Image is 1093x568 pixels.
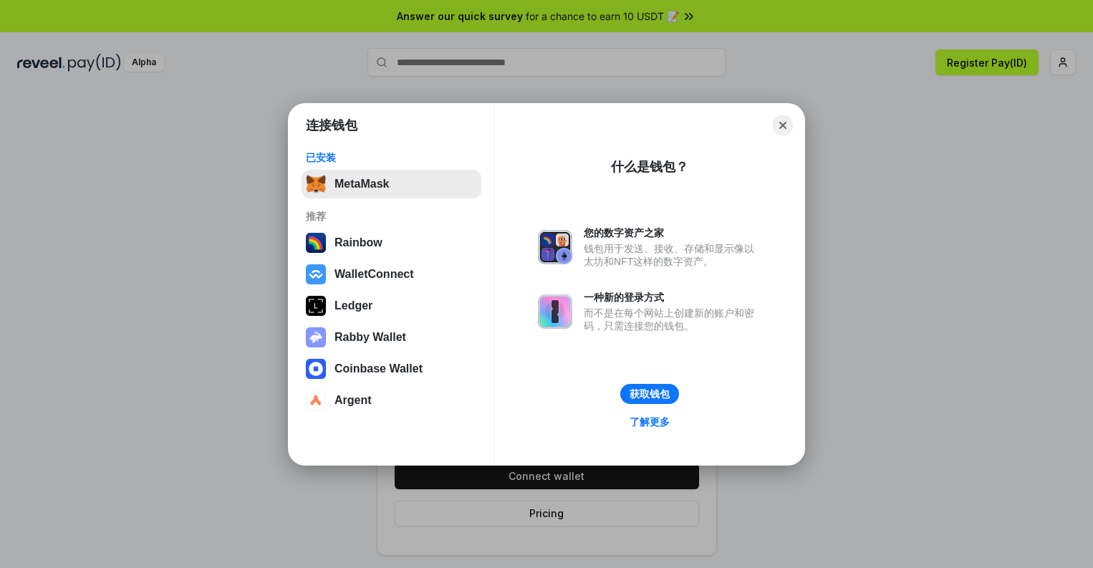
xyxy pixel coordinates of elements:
div: Rabby Wallet [334,331,406,344]
img: svg+xml,%3Csvg%20width%3D%2228%22%20height%3D%2228%22%20viewBox%3D%220%200%2028%2028%22%20fill%3D... [306,390,326,410]
button: Coinbase Wallet [302,355,481,383]
button: Close [773,115,793,135]
img: svg+xml,%3Csvg%20xmlns%3D%22http%3A%2F%2Fwww.w3.org%2F2000%2Fsvg%22%20fill%3D%22none%22%20viewBox... [538,294,572,329]
button: MetaMask [302,170,481,198]
div: 什么是钱包？ [611,158,688,175]
h1: 连接钱包 [306,117,357,134]
img: svg+xml,%3Csvg%20xmlns%3D%22http%3A%2F%2Fwww.w3.org%2F2000%2Fsvg%22%20fill%3D%22none%22%20viewBox... [306,327,326,347]
button: Rainbow [302,228,481,257]
img: svg+xml,%3Csvg%20xmlns%3D%22http%3A%2F%2Fwww.w3.org%2F2000%2Fsvg%22%20fill%3D%22none%22%20viewBox... [538,230,572,264]
div: Ledger [334,299,372,312]
div: 了解更多 [630,415,670,428]
div: 您的数字资产之家 [584,226,761,239]
div: Coinbase Wallet [334,362,423,375]
div: 推荐 [306,210,477,223]
img: svg+xml,%3Csvg%20width%3D%22120%22%20height%3D%22120%22%20viewBox%3D%220%200%20120%20120%22%20fil... [306,233,326,253]
div: 而不是在每个网站上创建新的账户和密码，只需连接您的钱包。 [584,307,761,332]
div: 获取钱包 [630,388,670,400]
div: Rainbow [334,236,382,249]
button: Ledger [302,292,481,320]
div: 一种新的登录方式 [584,291,761,304]
a: 了解更多 [621,413,678,431]
button: Argent [302,386,481,415]
img: svg+xml,%3Csvg%20width%3D%2228%22%20height%3D%2228%22%20viewBox%3D%220%200%2028%2028%22%20fill%3D... [306,359,326,379]
div: Argent [334,394,372,407]
div: WalletConnect [334,268,414,281]
img: svg+xml,%3Csvg%20fill%3D%22none%22%20height%3D%2233%22%20viewBox%3D%220%200%2035%2033%22%20width%... [306,174,326,194]
div: 钱包用于发送、接收、存储和显示像以太坊和NFT这样的数字资产。 [584,242,761,268]
div: 已安装 [306,151,477,164]
img: svg+xml,%3Csvg%20xmlns%3D%22http%3A%2F%2Fwww.w3.org%2F2000%2Fsvg%22%20width%3D%2228%22%20height%3... [306,296,326,316]
button: WalletConnect [302,260,481,289]
button: Rabby Wallet [302,323,481,352]
button: 获取钱包 [620,384,679,404]
div: MetaMask [334,178,389,191]
img: svg+xml,%3Csvg%20width%3D%2228%22%20height%3D%2228%22%20viewBox%3D%220%200%2028%2028%22%20fill%3D... [306,264,326,284]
